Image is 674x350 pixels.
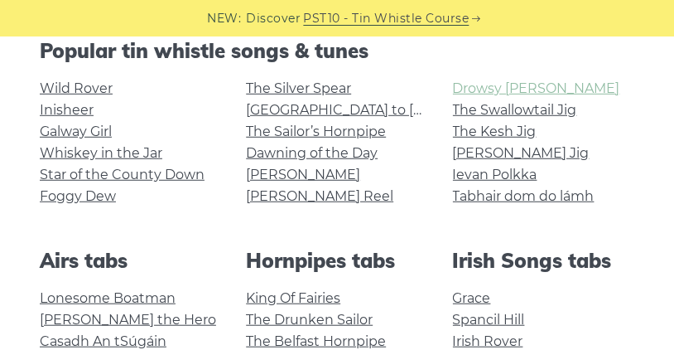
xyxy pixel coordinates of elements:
[304,9,469,28] a: PST10 - Tin Whistle Course
[246,333,386,349] a: The Belfast Hornpipe
[246,145,378,161] a: Dawning of the Day
[246,188,393,204] a: [PERSON_NAME] Reel
[453,145,590,161] a: [PERSON_NAME] Jig
[246,124,386,139] a: The Sailor’s Hornpipe
[246,312,373,328] a: The Drunken Sailor
[40,124,112,139] a: Galway Girl
[453,290,491,306] a: Grace
[40,39,634,63] h2: Popular tin whistle songs & tunes
[246,167,360,182] a: [PERSON_NAME]
[453,312,525,328] a: Spancil Hill
[246,80,351,96] a: The Silver Spear
[40,290,176,306] a: Lonesome Boatman
[40,167,205,182] a: Star of the County Down
[40,333,166,349] a: Casadh An tSúgáin
[453,124,537,139] a: The Kesh Jig
[453,249,634,273] h2: Irish Songs tabs
[40,145,162,161] a: Whiskey in the Jar
[40,80,113,96] a: Wild Rover
[453,102,577,118] a: The Swallowtail Jig
[247,9,301,28] span: Discover
[453,333,523,349] a: Irish Rover
[40,312,216,328] a: [PERSON_NAME] the Hero
[208,9,242,28] span: NEW:
[246,290,340,306] a: King Of Fairies
[453,188,595,204] a: Tabhair dom do lámh
[246,102,551,118] a: [GEOGRAPHIC_DATA] to [GEOGRAPHIC_DATA]
[40,102,94,118] a: Inisheer
[40,249,221,273] h2: Airs tabs
[246,249,427,273] h2: Hornpipes tabs
[453,167,537,182] a: Ievan Polkka
[453,80,620,96] a: Drowsy [PERSON_NAME]
[40,188,116,204] a: Foggy Dew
